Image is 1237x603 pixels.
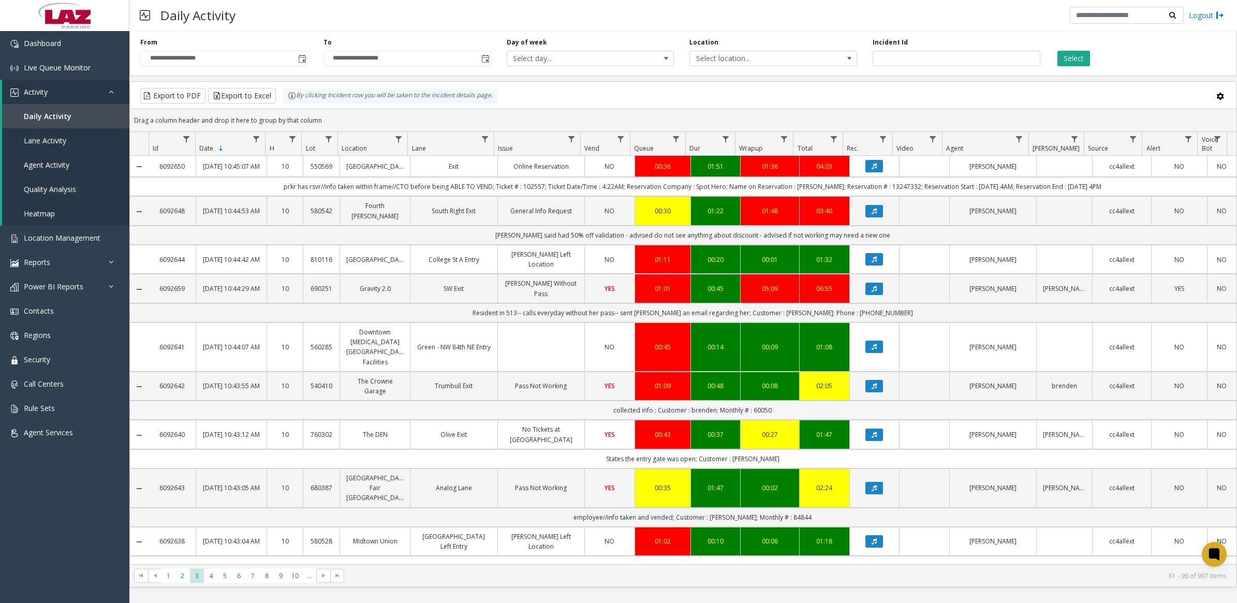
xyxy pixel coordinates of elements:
[806,284,843,293] div: 06:55
[130,132,1236,564] div: Data table
[605,381,615,390] span: YES
[310,206,333,216] a: 580542
[478,132,492,146] a: Lane Filter Menu
[310,284,333,293] a: 690251
[285,132,299,146] a: H Filter Menu
[591,161,628,171] a: NO
[296,51,307,66] span: Toggle popup
[956,536,1030,546] a: [PERSON_NAME]
[1214,430,1230,439] a: NO
[273,206,297,216] a: 10
[806,342,843,352] a: 01:08
[1214,284,1230,293] a: NO
[155,161,189,171] a: 6092650
[24,403,55,413] span: Rule Sets
[288,569,302,583] span: Page 10
[149,449,1236,468] td: States the entry gate was open; Customer : [PERSON_NAME]
[130,111,1236,129] div: Drag a column header and drop it here to group by that column
[641,536,684,546] div: 01:02
[310,161,333,171] a: 550569
[199,144,213,153] span: Date
[747,483,793,493] a: 00:02
[1158,342,1201,352] a: NO
[202,342,260,352] a: [DATE] 10:44:07 AM
[1214,536,1230,546] a: NO
[747,430,793,439] a: 00:27
[274,569,288,583] span: Page 9
[346,201,404,220] a: Fourth [PERSON_NAME]
[1099,536,1145,546] a: cc4allext
[346,161,404,171] a: [GEOGRAPHIC_DATA]
[2,104,129,128] a: Daily Activity
[310,381,333,391] a: 540410
[605,255,614,264] span: NO
[605,207,614,215] span: NO
[806,161,843,171] div: 04:03
[155,3,241,28] h3: Daily Activity
[155,483,189,493] a: 6092643
[149,401,1236,420] td: collected info ; Customer : brenden; Monthly # : 60050
[273,483,297,493] a: 10
[697,342,734,352] div: 00:14
[417,284,491,293] a: SW Exit
[10,356,19,364] img: 'icon'
[956,255,1030,264] a: [PERSON_NAME]
[310,430,333,439] a: 760302
[1099,206,1145,216] a: cc4allext
[417,430,491,439] a: Olive Exit
[669,132,683,146] a: Queue Filter Menu
[614,132,628,146] a: Vend Filter Menu
[24,184,76,194] span: Quality Analysis
[507,51,640,66] span: Select day...
[202,430,260,439] a: [DATE] 10:43:12 AM
[504,381,578,391] a: Pass Not Working
[1099,255,1145,264] a: cc4allext
[697,483,734,493] a: 01:47
[641,430,684,439] div: 00:43
[321,132,335,146] a: Lot Filter Menu
[10,283,19,291] img: 'icon'
[218,569,232,583] span: Page 5
[1216,10,1224,21] img: logout
[747,284,793,293] a: 05:09
[249,132,263,146] a: Date Filter Menu
[747,161,793,171] a: 01:36
[288,92,296,100] img: infoIcon.svg
[504,161,578,171] a: Online Reservation
[149,303,1236,322] td: Resident in 513-- calls everyday without her pass-- sent [PERSON_NAME] an email regarding her; Cu...
[956,161,1030,171] a: [PERSON_NAME]
[747,536,793,546] a: 00:06
[1057,51,1090,66] button: Select
[273,284,297,293] a: 10
[148,569,162,583] span: Go to the previous page
[641,206,684,216] div: 00:30
[1214,161,1230,171] a: NO
[330,569,344,583] span: Go to the last page
[1099,342,1145,352] a: cc4allext
[161,569,175,583] span: Page 1
[956,342,1030,352] a: [PERSON_NAME]
[641,284,684,293] a: 01:01
[24,209,55,218] span: Heatmap
[507,38,547,47] label: Day of week
[24,111,71,121] span: Daily Activity
[806,430,843,439] a: 01:47
[697,206,734,216] a: 01:22
[1158,536,1201,546] a: NO
[806,381,843,391] div: 02:05
[1012,132,1026,146] a: Agent Filter Menu
[1214,381,1230,391] a: NO
[130,383,149,391] a: Collapse Details
[747,381,793,391] div: 00:08
[155,206,189,216] a: 6092648
[697,536,734,546] div: 00:10
[806,255,843,264] a: 01:32
[2,128,129,153] a: Lane Activity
